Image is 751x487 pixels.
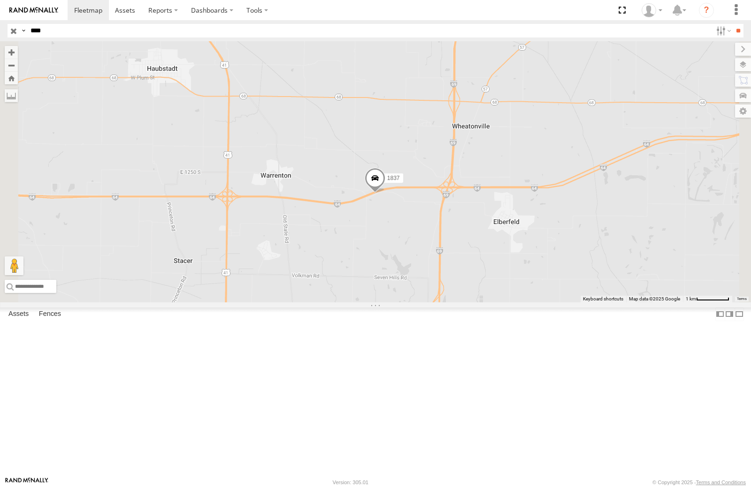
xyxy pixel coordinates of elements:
[333,480,368,485] div: Version: 305.01
[735,105,751,118] label: Map Settings
[4,307,33,321] label: Assets
[652,480,746,485] div: © Copyright 2025 -
[9,7,58,14] img: rand-logo.svg
[5,478,48,487] a: Visit our Website
[638,3,666,17] div: Jana Barrett
[5,59,18,72] button: Zoom out
[735,307,744,321] label: Hide Summary Table
[5,256,23,275] button: Drag Pegman onto the map to open Street View
[715,307,725,321] label: Dock Summary Table to the Left
[34,307,66,321] label: Fences
[5,46,18,59] button: Zoom in
[583,296,623,302] button: Keyboard shortcuts
[737,297,747,301] a: Terms
[5,72,18,84] button: Zoom Home
[629,296,680,301] span: Map data ©2025 Google
[5,89,18,102] label: Measure
[20,24,27,37] label: Search Query
[387,175,400,181] span: 1837
[713,24,733,37] label: Search Filter Options
[696,480,746,485] a: Terms and Conditions
[699,3,714,18] i: ?
[686,296,696,301] span: 1 km
[683,296,732,302] button: Map Scale: 1 km per 67 pixels
[725,307,734,321] label: Dock Summary Table to the Right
